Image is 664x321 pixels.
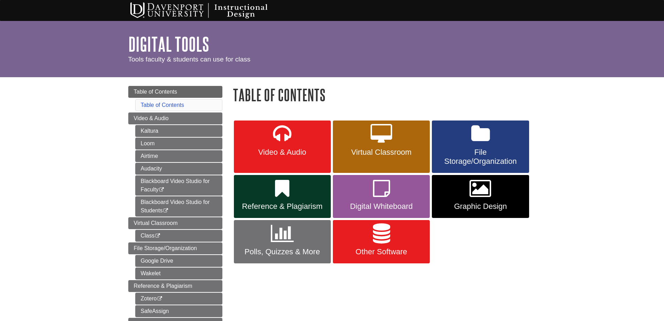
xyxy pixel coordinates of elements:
[437,148,524,166] span: File Storage/Organization
[432,175,529,218] a: Graphic Design
[135,230,222,242] a: Class
[125,2,292,19] img: Davenport University Instructional Design
[239,202,326,211] span: Reference & Plagiarism
[134,220,178,226] span: Virtual Classroom
[157,297,163,301] i: This link opens in a new window
[128,280,222,292] a: Reference & Plagiarism
[135,163,222,175] a: Audacity
[333,220,430,263] a: Other Software
[135,305,222,317] a: SafeAssign
[234,121,331,173] a: Video & Audio
[159,188,165,192] i: This link opens in a new window
[338,247,425,256] span: Other Software
[135,138,222,149] a: Loom
[163,209,169,213] i: This link opens in a new window
[333,121,430,173] a: Virtual Classroom
[338,148,425,157] span: Virtual Classroom
[437,202,524,211] span: Graphic Design
[128,242,222,254] a: File Storage/Organization
[135,125,222,137] a: Kaltura
[239,247,326,256] span: Polls, Quizzes & More
[338,202,425,211] span: Digital Whiteboard
[234,175,331,218] a: Reference & Plagiarism
[135,293,222,305] a: Zotero
[134,115,169,121] span: Video & Audio
[128,112,222,124] a: Video & Audio
[432,121,529,173] a: File Storage/Organization
[141,102,184,108] a: Table of Contents
[134,245,197,251] span: File Storage/Organization
[128,56,251,63] span: Tools faculty & students can use for class
[134,89,177,95] span: Table of Contents
[234,220,331,263] a: Polls, Quizzes & More
[135,175,222,196] a: Blackboard Video Studio for Faculty
[155,234,161,238] i: This link opens in a new window
[239,148,326,157] span: Video & Audio
[135,268,222,279] a: Wakelet
[128,33,209,55] a: Digital Tools
[135,150,222,162] a: Airtime
[135,255,222,267] a: Google Drive
[128,217,222,229] a: Virtual Classroom
[333,175,430,218] a: Digital Whiteboard
[128,86,222,98] a: Table of Contents
[134,283,192,289] span: Reference & Plagiarism
[135,196,222,217] a: Blackboard Video Studio for Students
[233,86,536,104] h1: Table of Contents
